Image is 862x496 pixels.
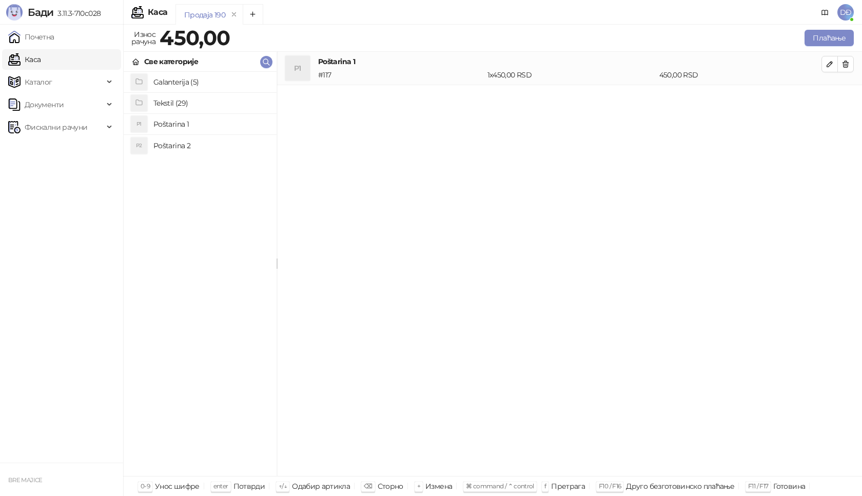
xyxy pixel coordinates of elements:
div: Продаја 190 [184,9,225,21]
div: P1 [285,56,310,81]
a: Каса [8,49,41,70]
h4: Tekstil (29) [153,95,268,111]
button: Плаћање [805,30,854,46]
div: 1 x 450,00 RSD [485,69,657,81]
span: Фискални рачуни [25,117,87,137]
span: F10 / F16 [599,482,621,490]
small: BRE MAJICE [8,477,43,484]
button: Add tab [243,4,263,25]
div: Друго безготовинско плаћање [626,480,734,493]
div: # 117 [316,69,485,81]
span: + [417,482,420,490]
span: f [544,482,546,490]
h4: Galanterija (5) [153,74,268,90]
span: ↑/↓ [279,482,287,490]
div: Унос шифре [155,480,200,493]
span: ⌫ [364,482,372,490]
button: remove [227,10,241,19]
span: 0-9 [141,482,150,490]
div: grid [124,72,277,476]
span: F11 / F17 [748,482,768,490]
span: Документи [25,94,64,115]
div: Износ рачуна [129,28,158,48]
div: P2 [131,137,147,154]
div: Каса [148,8,167,16]
div: Претрага [551,480,585,493]
div: Потврди [233,480,265,493]
h4: Poštarina 2 [153,137,268,154]
h4: Poštarina 1 [318,56,821,67]
span: enter [213,482,228,490]
div: Готовина [773,480,805,493]
a: Почетна [8,27,54,47]
strong: 450,00 [160,25,230,50]
div: Одабир артикла [292,480,350,493]
span: ⌘ command / ⌃ control [466,482,534,490]
div: 450,00 RSD [657,69,824,81]
span: Бади [28,6,53,18]
div: P1 [131,116,147,132]
div: Измена [425,480,452,493]
div: Све категорије [144,56,198,67]
span: Каталог [25,72,52,92]
img: Logo [6,4,23,21]
span: DĐ [837,4,854,21]
div: Сторно [378,480,403,493]
span: 3.11.3-710c028 [53,9,101,18]
a: Документација [817,4,833,21]
h4: Poštarina 1 [153,116,268,132]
